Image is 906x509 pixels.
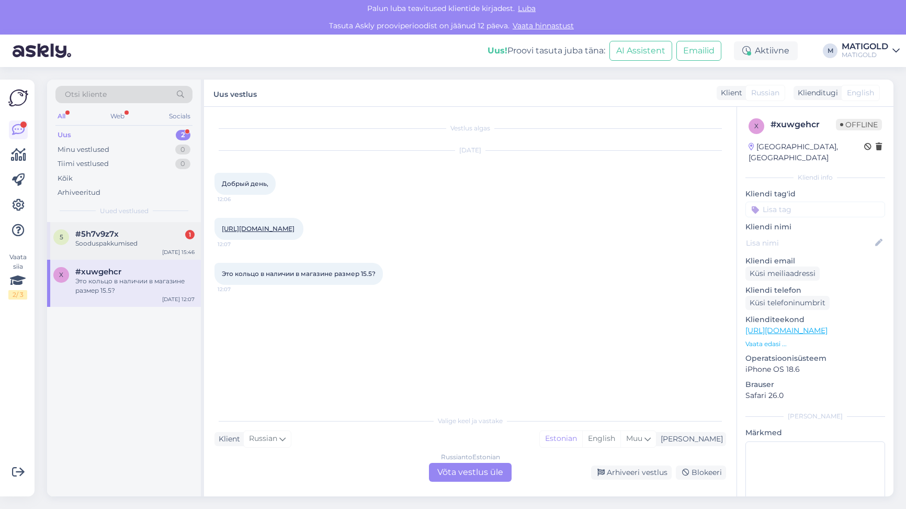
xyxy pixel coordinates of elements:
[656,434,723,445] div: [PERSON_NAME]
[771,118,836,131] div: # xuwgehcr
[754,122,758,130] span: x
[58,159,109,169] div: Tiimi vestlused
[582,431,620,447] div: English
[175,159,190,169] div: 0
[717,87,742,98] div: Klient
[162,248,195,256] div: [DATE] 15:46
[58,187,100,198] div: Arhiveeritud
[745,296,830,310] div: Küsi telefoninumbrit
[745,202,885,217] input: Lisa tag
[745,189,885,200] p: Kliendi tag'id
[214,124,726,133] div: Vestlus algas
[676,466,726,480] div: Blokeeri
[100,206,149,216] span: Uued vestlused
[60,233,63,241] span: 5
[185,230,195,239] div: 1
[214,416,726,426] div: Valige keel ja vastake
[218,240,257,248] span: 12:07
[745,256,885,267] p: Kliendi email
[609,41,672,61] button: AI Assistent
[745,339,885,349] p: Vaata edasi ...
[847,87,874,98] span: English
[75,267,121,276] span: #xuwgehcr
[441,452,500,462] div: Russian to Estonian
[65,89,107,100] span: Otsi kliente
[214,146,726,155] div: [DATE]
[488,46,507,56] b: Uus!
[745,390,885,401] p: Safari 26.0
[842,42,888,51] div: MATIGOLD
[749,141,864,163] div: [GEOGRAPHIC_DATA], [GEOGRAPHIC_DATA]
[8,290,27,300] div: 2 / 3
[58,173,73,184] div: Kõik
[75,276,195,295] div: Это кольцо в наличии в магазине размер 15.5?
[746,237,873,249] input: Lisa nimi
[58,145,109,155] div: Minu vestlused
[794,87,838,98] div: Klienditugi
[218,285,257,293] span: 12:07
[751,87,779,98] span: Russian
[214,434,240,445] div: Klient
[515,4,539,13] span: Luba
[218,195,257,203] span: 12:06
[823,43,837,58] div: M
[108,109,127,123] div: Web
[745,353,885,364] p: Operatsioonisüsteem
[59,271,63,279] span: x
[745,267,820,281] div: Küsi meiliaadressi
[429,463,512,482] div: Võta vestlus üle
[745,412,885,421] div: [PERSON_NAME]
[745,427,885,438] p: Märkmed
[734,41,798,60] div: Aktiivne
[75,229,119,239] span: #5h7v9z7x
[222,225,295,233] a: [URL][DOMAIN_NAME]
[488,45,605,57] div: Proovi tasuta juba täna:
[222,270,376,278] span: Это кольцо в наличии в магазине размер 15.5?
[591,466,672,480] div: Arhiveeri vestlus
[745,364,885,375] p: iPhone OS 18.6
[509,21,577,30] a: Vaata hinnastust
[745,314,885,325] p: Klienditeekond
[8,88,28,108] img: Askly Logo
[626,434,642,443] span: Muu
[8,252,27,300] div: Vaata siia
[745,379,885,390] p: Brauser
[745,222,885,233] p: Kliendi nimi
[55,109,67,123] div: All
[222,180,268,187] span: Добрый день,
[175,145,190,155] div: 0
[836,119,882,130] span: Offline
[842,51,888,59] div: MATIGOLD
[745,173,885,182] div: Kliendi info
[745,285,885,296] p: Kliendi telefon
[162,295,195,303] div: [DATE] 12:07
[58,130,71,140] div: Uus
[842,42,900,59] a: MATIGOLDMATIGOLD
[745,326,828,335] a: [URL][DOMAIN_NAME]
[176,130,190,140] div: 2
[249,433,277,445] span: Russian
[676,41,721,61] button: Emailid
[213,86,257,100] label: Uus vestlus
[167,109,192,123] div: Socials
[75,239,195,248] div: Sooduspakkumised
[540,431,582,447] div: Estonian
